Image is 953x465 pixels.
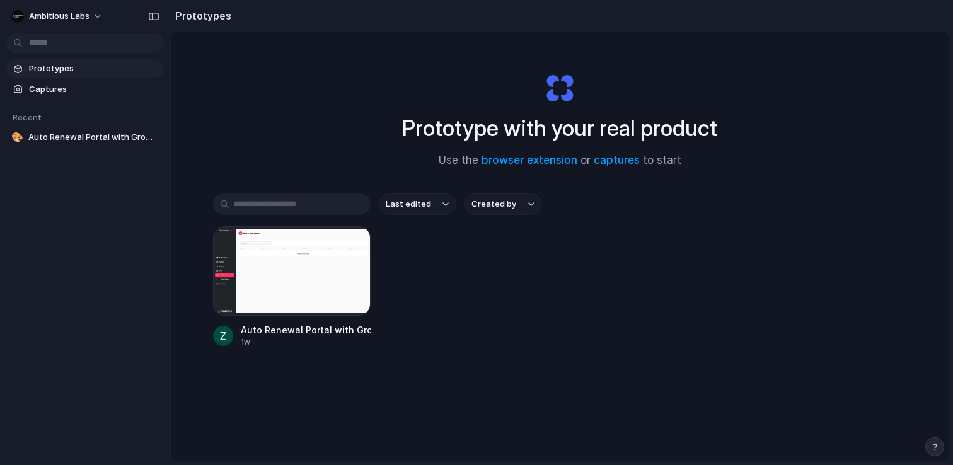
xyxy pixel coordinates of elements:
[464,193,542,215] button: Created by
[6,59,164,78] a: Prototypes
[471,198,516,210] span: Created by
[6,80,164,99] a: Captures
[6,128,164,147] a: 🎨Auto Renewal Portal with Growth Hacks
[29,62,159,75] span: Prototypes
[378,193,456,215] button: Last edited
[29,10,90,23] span: Ambitious Labs
[241,336,371,348] div: 1w
[170,8,231,23] h2: Prototypes
[13,112,42,122] span: Recent
[28,131,159,144] span: Auto Renewal Portal with Growth Hacks
[482,154,577,166] a: browser extension
[402,112,717,145] h1: Prototype with your real product
[29,83,159,96] span: Captures
[439,152,681,169] span: Use the or to start
[594,154,640,166] a: captures
[11,131,23,144] div: 🎨
[241,323,371,336] div: Auto Renewal Portal with Growth Hacks
[6,6,109,26] button: Ambitious Labs
[386,198,431,210] span: Last edited
[213,226,371,348] a: Auto Renewal Portal with Growth HacksAuto Renewal Portal with Growth Hacks1w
